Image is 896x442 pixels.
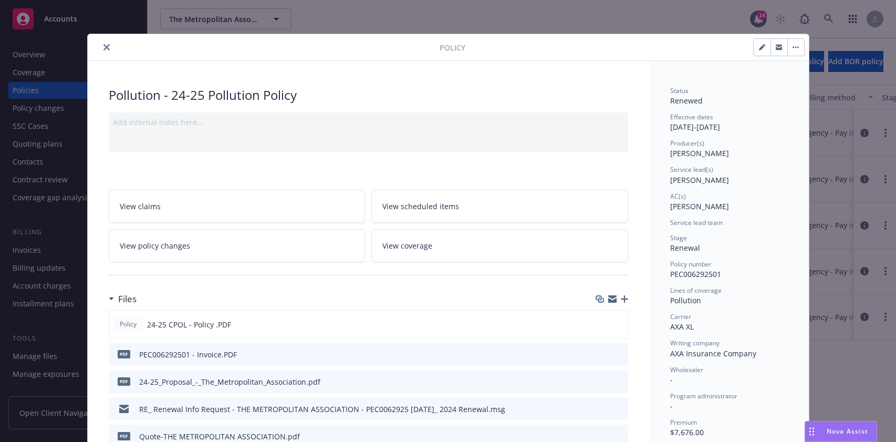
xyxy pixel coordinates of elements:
[670,401,673,411] span: -
[598,376,606,387] button: download file
[670,148,729,158] span: [PERSON_NAME]
[670,175,729,185] span: [PERSON_NAME]
[109,190,366,223] a: View claims
[118,377,130,385] span: pdf
[670,269,721,279] span: PEC006292501
[614,376,624,387] button: preview file
[100,41,113,54] button: close
[598,404,606,415] button: download file
[805,421,877,442] button: Nova Assist
[614,404,624,415] button: preview file
[118,320,139,329] span: Policy
[614,319,623,330] button: preview file
[670,96,703,106] span: Renewed
[670,348,756,358] span: AXA Insurance Company
[670,218,723,227] span: Service lead team
[670,365,703,374] span: Wholesaler
[139,376,320,387] div: 24-25_Proposal_-_The_Metropolitan_Association.pdf
[118,432,130,440] span: pdf
[371,190,628,223] a: View scheduled items
[139,404,505,415] div: RE_ Renewal Info Request - THE METROPOLITAN ASSOCIATION - PEC0062925 [DATE]_ 2024 Renewal.msg
[670,312,691,321] span: Carrier
[371,229,628,262] a: View coverage
[118,350,130,358] span: PDF
[670,286,722,295] span: Lines of coverage
[670,375,673,385] span: -
[670,260,712,269] span: Policy number
[598,431,606,442] button: download file
[670,243,700,253] span: Renewal
[118,292,137,306] h3: Files
[109,86,628,104] div: Pollution - 24-25 Pollution Policy
[670,418,697,427] span: Premium
[120,201,161,212] span: View claims
[670,322,694,332] span: AXA XL
[139,431,300,442] div: Quote-THE METROPOLITAN ASSOCIATION.pdf
[670,139,704,148] span: Producer(s)
[109,229,366,262] a: View policy changes
[670,112,788,132] div: [DATE] - [DATE]
[139,349,237,360] div: PEC006292501 - Invoice.PDF
[382,201,459,212] span: View scheduled items
[147,319,231,330] span: 24-25 CPOL - Policy .PDF
[670,192,686,201] span: AC(s)
[597,319,606,330] button: download file
[805,422,818,441] div: Drag to move
[670,201,729,211] span: [PERSON_NAME]
[440,42,465,53] span: Policy
[670,427,704,437] span: $7,676.00
[120,240,190,251] span: View policy changes
[670,392,737,400] span: Program administrator
[614,349,624,360] button: preview file
[109,292,137,306] div: Files
[827,427,868,436] span: Nova Assist
[670,112,713,121] span: Effective dates
[670,165,713,174] span: Service lead(s)
[670,233,687,242] span: Stage
[614,431,624,442] button: preview file
[670,295,701,305] span: Pollution
[598,349,606,360] button: download file
[382,240,432,251] span: View coverage
[113,117,624,128] div: Add internal notes here...
[670,86,689,95] span: Status
[670,338,720,347] span: Writing company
